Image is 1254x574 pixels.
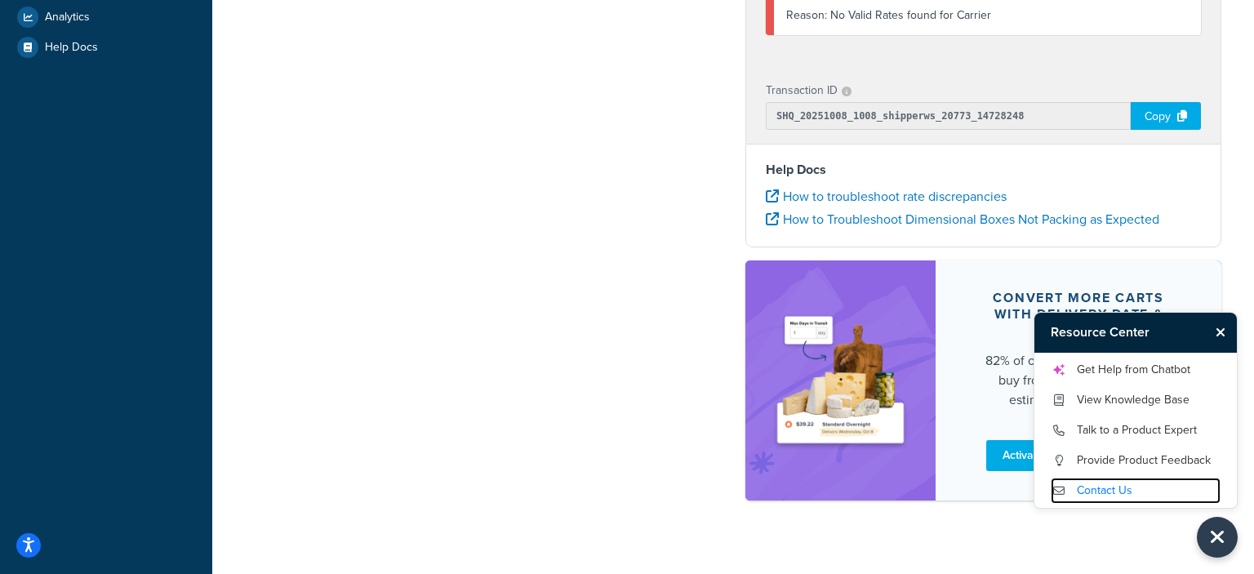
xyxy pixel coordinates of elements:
span: Reason: [786,7,827,24]
span: Analytics [45,11,90,24]
div: 82% of online shoppers prefer to buy from retailers who show estimated delivery dates [975,351,1182,410]
a: Talk to a Product Expert [1051,417,1221,443]
a: View Knowledge Base [1051,387,1221,413]
p: Transaction ID [766,79,838,102]
img: feature-image-ddt-36eae7f7280da8017bfb280eaccd9c446f90b1fe08728e4019434db127062ab4.png [770,285,911,476]
a: Activate Delivery Date & Time [986,440,1172,471]
button: Close Resource Center [1197,517,1238,558]
div: Copy [1131,102,1201,130]
h3: Resource Center [1034,313,1208,352]
div: No Valid Rates found for Carrier [786,4,1189,27]
a: How to Troubleshoot Dimensional Boxes Not Packing as Expected [766,210,1159,229]
a: Provide Product Feedback [1051,447,1221,474]
h4: Help Docs [766,160,1201,180]
a: Contact Us [1051,478,1221,504]
a: Analytics [12,2,200,32]
a: Get Help from Chatbot [1051,357,1221,383]
button: Close Resource Center [1208,323,1237,342]
div: Convert more carts with delivery date & time [975,290,1182,339]
a: Help Docs [12,33,200,62]
span: Help Docs [45,41,98,55]
a: How to troubleshoot rate discrepancies [766,187,1007,206]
